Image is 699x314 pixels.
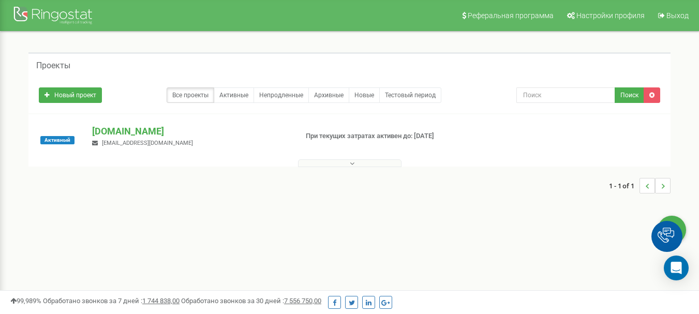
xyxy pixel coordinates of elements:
a: Архивные [308,87,349,103]
h5: Проекты [36,61,70,70]
span: Реферальная программа [468,11,554,20]
span: [EMAIL_ADDRESS][DOMAIN_NAME] [102,140,193,146]
span: Обработано звонков за 7 дней : [43,297,180,305]
span: Выход [666,11,689,20]
p: При текущих затратах активен до: [DATE] [306,131,450,141]
input: Поиск [516,87,615,103]
span: 99,989% [10,297,41,305]
span: 1 - 1 of 1 [609,178,639,193]
a: Тестовый период [379,87,441,103]
a: Новые [349,87,380,103]
u: 1 744 838,00 [142,297,180,305]
nav: ... [609,168,671,204]
a: Активные [214,87,254,103]
a: Новый проект [39,87,102,103]
a: Все проекты [167,87,214,103]
div: Open Intercom Messenger [664,256,689,280]
p: [DOMAIN_NAME] [92,125,289,138]
span: Активный [40,136,75,144]
button: Поиск [615,87,644,103]
span: Обработано звонков за 30 дней : [181,297,321,305]
span: Настройки профиля [576,11,645,20]
a: Непродленные [254,87,309,103]
u: 7 556 750,00 [284,297,321,305]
